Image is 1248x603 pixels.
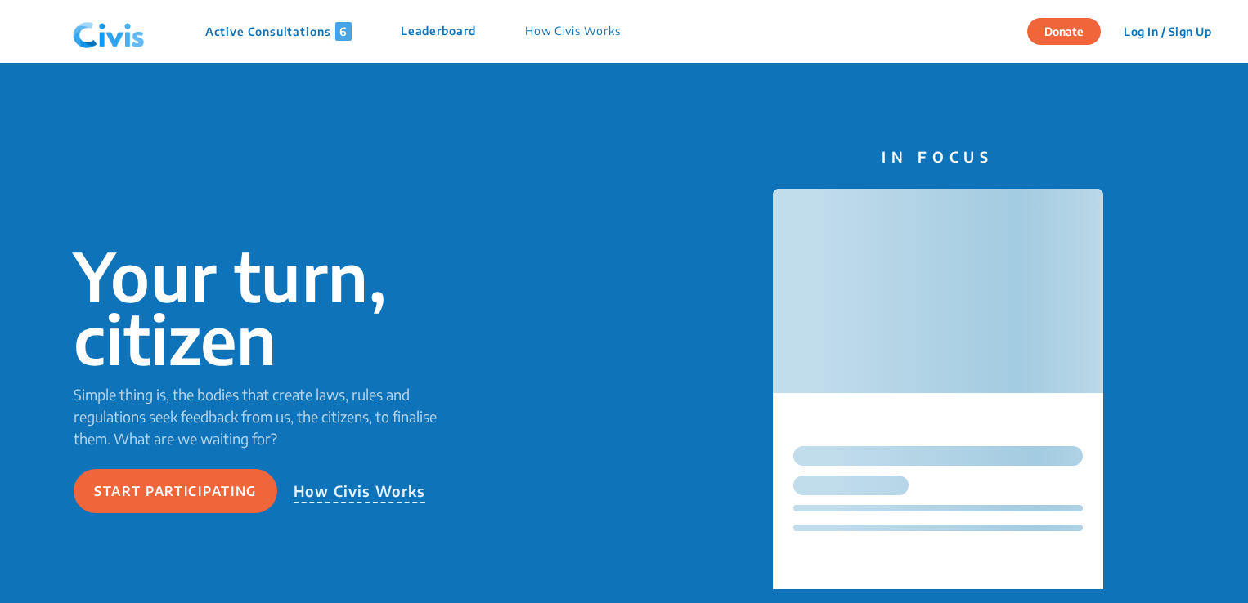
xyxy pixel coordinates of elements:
p: Leaderboard [401,22,476,41]
button: Log In / Sign Up [1113,19,1222,44]
button: Donate [1027,18,1101,45]
p: How Civis Works [525,22,621,41]
span: 6 [335,22,352,41]
img: navlogo.png [66,7,151,56]
p: IN FOCUS [773,145,1103,167]
a: Donate [1027,22,1113,38]
p: Active Consultations [205,22,352,41]
p: Your turn, citizen [74,244,459,370]
p: Simple thing is, the bodies that create laws, rules and regulations seek feedback from us, the ci... [74,383,459,449]
p: How Civis Works [294,480,426,503]
button: Start participating [74,469,277,513]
